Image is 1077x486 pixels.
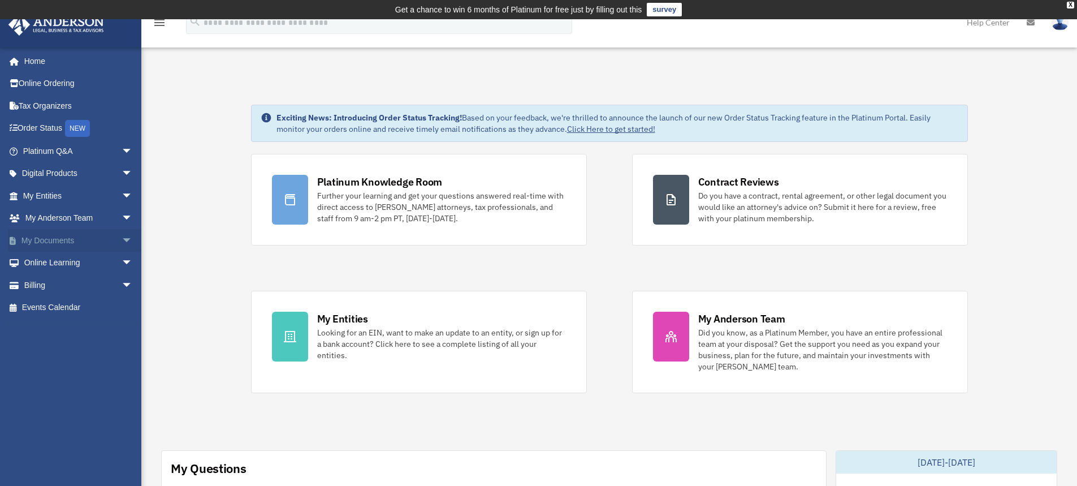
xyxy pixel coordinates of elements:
[8,94,150,117] a: Tax Organizers
[8,162,150,185] a: Digital Productsarrow_drop_down
[122,229,144,252] span: arrow_drop_down
[317,327,566,361] div: Looking for an EIN, want to make an update to an entity, or sign up for a bank account? Click her...
[122,274,144,297] span: arrow_drop_down
[8,72,150,95] a: Online Ordering
[632,154,968,246] a: Contract Reviews Do you have a contract, rental agreement, or other legal document you would like...
[276,112,958,135] div: Based on your feedback, we're thrilled to announce the launch of our new Order Status Tracking fe...
[395,3,642,16] div: Get a chance to win 6 months of Platinum for free just by filling out this
[567,124,655,134] a: Click Here to get started!
[698,327,947,372] div: Did you know, as a Platinum Member, you have an entire professional team at your disposal? Get th...
[8,252,150,274] a: Online Learningarrow_drop_down
[276,113,462,123] strong: Exciting News: Introducing Order Status Tracking!
[122,207,144,230] span: arrow_drop_down
[1067,2,1074,8] div: close
[317,175,443,189] div: Platinum Knowledge Room
[122,140,144,163] span: arrow_drop_down
[1052,14,1069,31] img: User Pic
[836,451,1057,474] div: [DATE]-[DATE]
[251,154,587,246] a: Platinum Knowledge Room Further your learning and get your questions answered real-time with dire...
[171,460,246,477] div: My Questions
[8,117,150,140] a: Order StatusNEW
[698,312,785,326] div: My Anderson Team
[5,14,107,36] img: Anderson Advisors Platinum Portal
[632,291,968,393] a: My Anderson Team Did you know, as a Platinum Member, you have an entire professional team at your...
[189,15,201,28] i: search
[8,229,150,252] a: My Documentsarrow_drop_down
[8,274,150,296] a: Billingarrow_drop_down
[65,120,90,137] div: NEW
[8,207,150,230] a: My Anderson Teamarrow_drop_down
[8,296,150,319] a: Events Calendar
[698,175,779,189] div: Contract Reviews
[8,140,150,162] a: Platinum Q&Aarrow_drop_down
[153,20,166,29] a: menu
[647,3,682,16] a: survey
[317,190,566,224] div: Further your learning and get your questions answered real-time with direct access to [PERSON_NAM...
[153,16,166,29] i: menu
[8,184,150,207] a: My Entitiesarrow_drop_down
[8,50,144,72] a: Home
[317,312,368,326] div: My Entities
[251,291,587,393] a: My Entities Looking for an EIN, want to make an update to an entity, or sign up for a bank accoun...
[698,190,947,224] div: Do you have a contract, rental agreement, or other legal document you would like an attorney's ad...
[122,162,144,186] span: arrow_drop_down
[122,252,144,275] span: arrow_drop_down
[122,184,144,208] span: arrow_drop_down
